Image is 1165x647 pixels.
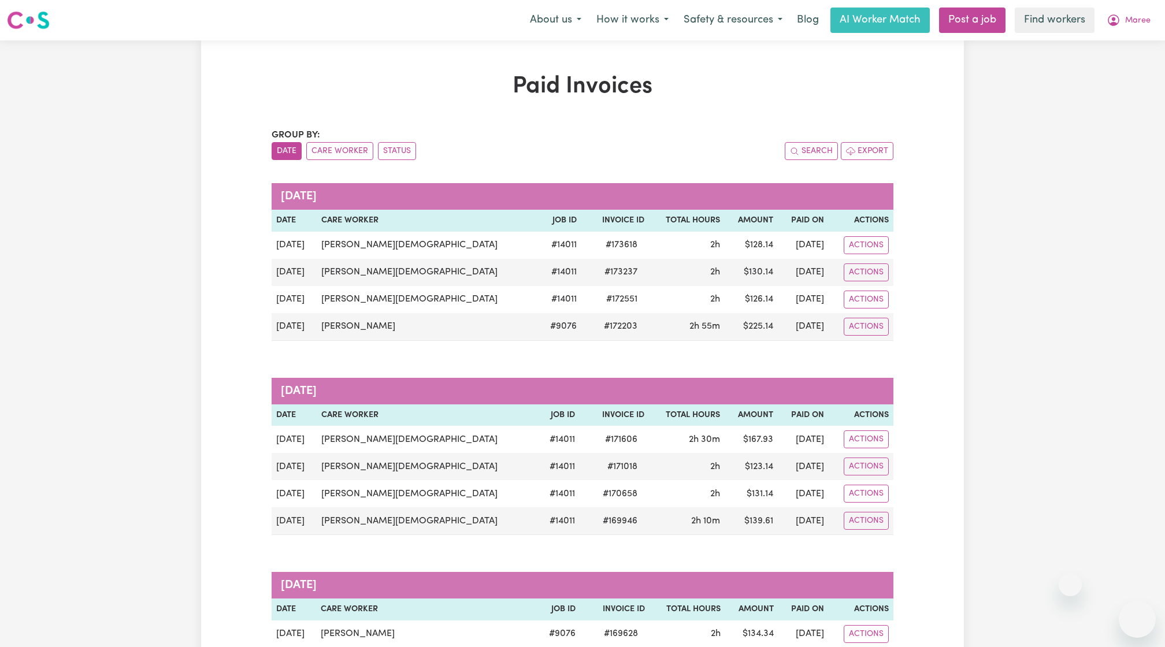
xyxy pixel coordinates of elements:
td: [DATE] [778,480,828,507]
th: Actions [829,210,893,232]
td: [DATE] [778,286,828,313]
button: Actions [844,263,889,281]
button: How it works [589,8,676,32]
span: # 173237 [598,265,644,279]
button: Actions [844,291,889,308]
th: Date [272,404,317,426]
span: Group by: [272,131,320,140]
td: # 9076 [538,313,581,341]
td: $ 139.61 [725,507,778,535]
button: Search [785,142,838,160]
img: Careseekers logo [7,10,50,31]
button: sort invoices by paid status [378,142,416,160]
td: [DATE] [272,313,317,341]
th: Care Worker [316,598,537,620]
td: [DATE] [272,259,317,286]
span: # 170658 [596,487,644,501]
th: Amount [725,404,778,426]
th: Amount [725,210,778,232]
td: # 14011 [538,259,581,286]
button: Actions [844,625,889,643]
th: Total Hours [649,210,725,232]
span: 2 hours 30 minutes [689,435,720,444]
td: [DATE] [778,313,828,341]
th: Amount [725,598,778,620]
span: # 173618 [599,238,644,252]
span: # 171018 [600,460,644,474]
th: Total Hours [649,404,725,426]
span: # 172203 [597,319,644,333]
button: Actions [844,512,889,530]
td: [PERSON_NAME][DEMOGRAPHIC_DATA] [317,453,539,480]
td: # 14011 [538,453,580,480]
th: Invoice ID [580,598,650,620]
a: Blog [790,8,826,33]
span: Maree [1125,14,1151,27]
td: [DATE] [272,480,317,507]
button: Actions [844,236,889,254]
td: $ 126.14 [725,286,778,313]
caption: [DATE] [272,183,893,210]
button: My Account [1099,8,1158,32]
td: $ 130.14 [725,259,778,286]
button: About us [522,8,589,32]
a: Careseekers logo [7,7,50,34]
th: Job ID [538,404,580,426]
span: 2 hours [710,267,720,277]
button: sort invoices by date [272,142,302,160]
span: # 172551 [599,292,644,306]
td: [DATE] [272,453,317,480]
button: Actions [844,430,889,448]
span: # 171606 [598,433,644,447]
th: Total Hours [650,598,725,620]
th: Paid On [778,404,828,426]
span: # 169946 [596,514,644,528]
span: 2 hours [710,240,720,250]
td: [PERSON_NAME][DEMOGRAPHIC_DATA] [317,426,539,453]
td: # 14011 [538,480,580,507]
td: # 14011 [538,286,581,313]
td: [DATE] [778,259,828,286]
th: Care Worker [317,404,539,426]
iframe: Button to launch messaging window [1119,601,1156,638]
span: 2 hours [711,629,721,638]
td: [PERSON_NAME][DEMOGRAPHIC_DATA] [317,286,539,313]
td: [PERSON_NAME][DEMOGRAPHIC_DATA] [317,232,539,259]
th: Invoice ID [580,404,649,426]
iframe: Close message [1059,573,1082,596]
td: [DATE] [778,453,828,480]
td: [DATE] [778,507,828,535]
th: Date [272,598,316,620]
td: # 14011 [538,232,581,259]
td: # 14011 [538,426,580,453]
td: [PERSON_NAME] [317,313,539,341]
th: Job ID [538,210,581,232]
button: Actions [844,318,889,336]
th: Care Worker [317,210,539,232]
td: [DATE] [272,286,317,313]
th: Paid On [778,210,828,232]
button: Export [841,142,893,160]
td: $ 128.14 [725,232,778,259]
th: Date [272,210,317,232]
a: AI Worker Match [830,8,930,33]
td: $ 167.93 [725,426,778,453]
td: [PERSON_NAME][DEMOGRAPHIC_DATA] [317,259,539,286]
caption: [DATE] [272,572,893,598]
a: Find workers [1015,8,1094,33]
td: [DATE] [272,507,317,535]
th: Job ID [537,598,580,620]
th: Actions [829,404,893,426]
span: # 169628 [597,627,645,641]
td: # 14011 [538,507,580,535]
td: [DATE] [272,232,317,259]
button: Safety & resources [676,8,790,32]
td: [DATE] [272,426,317,453]
span: 2 hours 55 minutes [689,322,720,331]
td: [DATE] [778,426,828,453]
td: [DATE] [778,232,828,259]
button: Actions [844,458,889,475]
th: Actions [829,598,893,620]
td: $ 123.14 [725,453,778,480]
caption: [DATE] [272,378,893,404]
